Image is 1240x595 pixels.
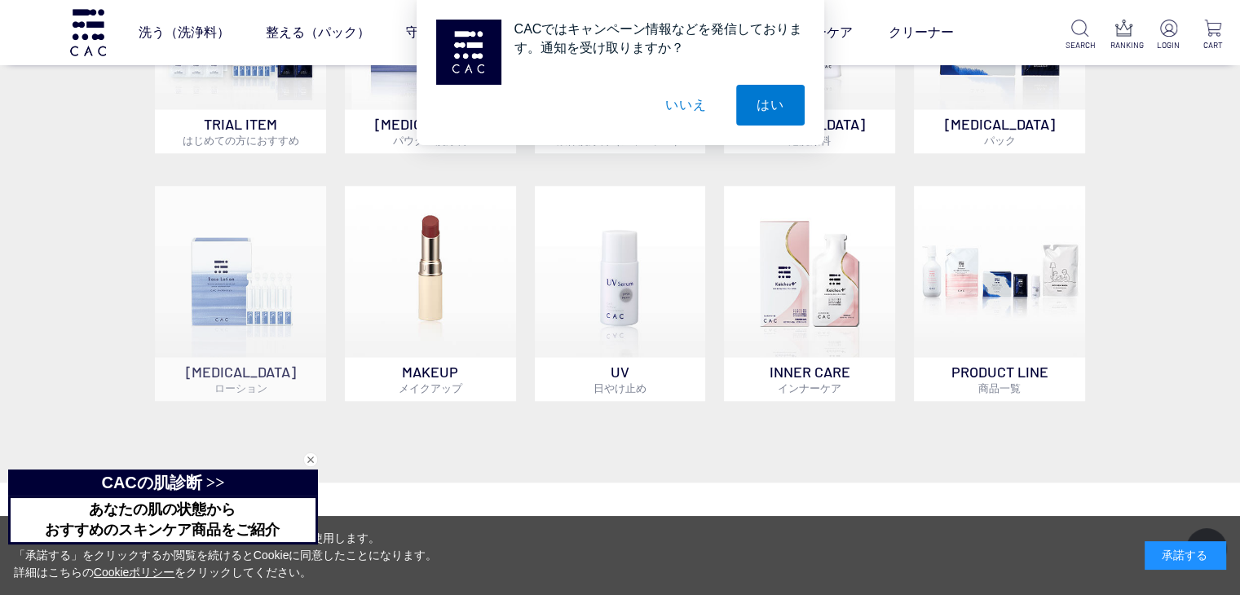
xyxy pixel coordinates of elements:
[436,20,501,85] img: notification icon
[724,186,895,357] img: インナーケア
[535,186,706,401] a: UV日やけ止め
[214,381,267,394] span: ローション
[399,381,462,394] span: メイクアップ
[535,357,706,401] p: UV
[914,357,1085,401] p: PRODUCT LINE
[978,381,1021,394] span: 商品一覧
[736,85,805,126] button: はい
[724,357,895,401] p: INNER CARE
[155,186,326,401] a: [MEDICAL_DATA]ローション
[345,186,516,401] a: MAKEUPメイクアップ
[155,357,326,401] p: [MEDICAL_DATA]
[94,566,175,579] a: Cookieポリシー
[914,186,1085,401] a: PRODUCT LINE商品一覧
[778,381,841,394] span: インナーケア
[501,20,805,57] div: CACではキャンペーン情報などを発信しております。通知を受け取りますか？
[14,530,438,581] div: 当サイトでは、お客様へのサービス向上のためにCookieを使用します。 「承諾する」をクリックするか閲覧を続けるとCookieに同意したことになります。 詳細はこちらの をクリックしてください。
[645,85,726,126] button: いいえ
[345,357,516,401] p: MAKEUP
[724,186,895,401] a: インナーケア INNER CAREインナーケア
[1145,541,1226,570] div: 承諾する
[594,381,646,394] span: 日やけ止め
